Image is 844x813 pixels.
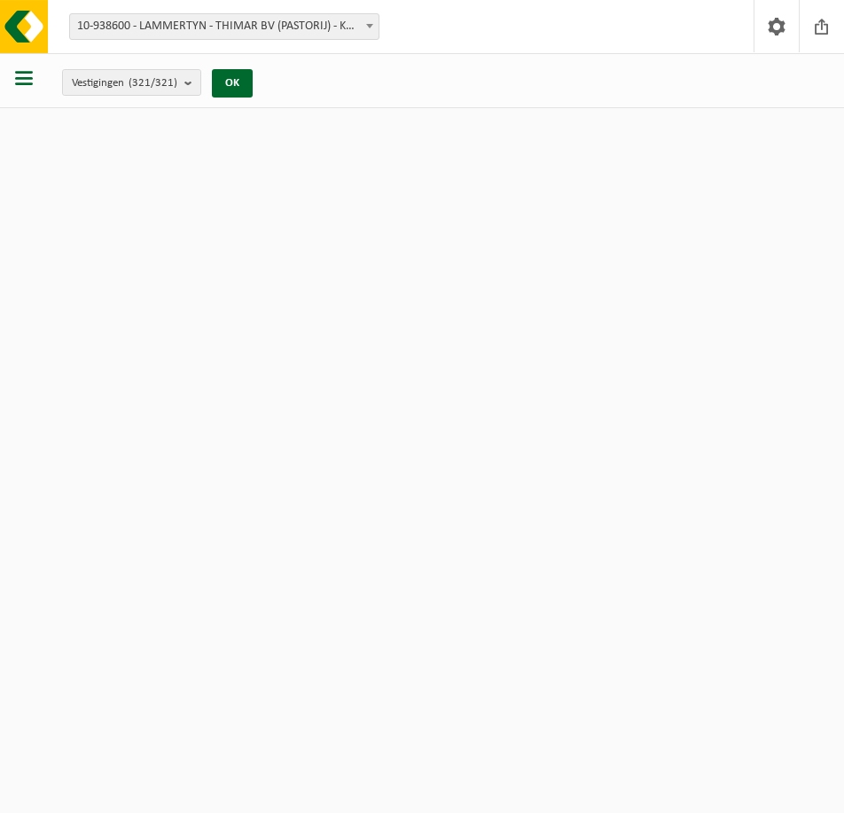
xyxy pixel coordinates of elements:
span: 10-938600 - LAMMERTYN - THIMAR BV (PASTORIJ) - KALKEN [69,13,379,40]
button: Vestigingen(321/321) [62,69,201,96]
span: Vestigingen [72,70,177,97]
count: (321/321) [129,77,177,89]
button: OK [212,69,253,98]
span: 10-938600 - LAMMERTYN - THIMAR BV (PASTORIJ) - KALKEN [70,14,379,39]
